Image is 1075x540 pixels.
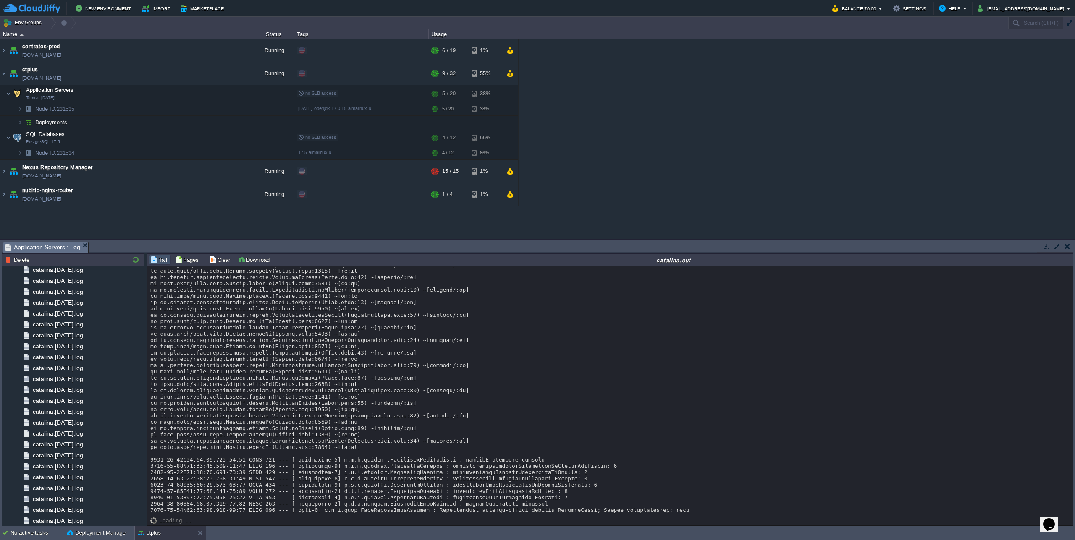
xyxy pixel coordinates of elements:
[31,419,84,426] a: catalina.[DATE].log
[298,91,336,96] span: no SLB access
[35,150,57,156] span: Node ID:
[252,62,294,85] div: Running
[442,183,453,206] div: 1 / 4
[31,353,84,361] a: catalina.[DATE].log
[31,462,84,470] a: catalina.[DATE].log
[175,256,201,263] button: Pages
[34,105,76,112] a: Node ID:231535
[31,451,84,459] a: catalina.[DATE].log
[5,256,32,263] button: Delete
[472,160,499,183] div: 1%
[3,3,60,14] img: CloudJiffy
[35,106,57,112] span: Node ID:
[11,85,23,102] img: AMDAwAAAACH5BAEAAAAALAAAAAABAAEAAAICRAEAOw==
[138,529,161,537] button: ctplus
[34,149,76,157] span: 231534
[442,62,456,85] div: 9 / 32
[442,146,454,159] div: 4 / 12
[31,310,84,317] a: catalina.[DATE].log
[18,102,23,115] img: AMDAwAAAACH5BAEAAAAALAAAAAABAAEAAAICRAEAOw==
[893,3,928,13] button: Settings
[3,17,45,29] button: Env Groups
[31,321,84,328] a: catalina.[DATE].log
[31,331,84,339] a: catalina.[DATE].log
[295,29,428,39] div: Tags
[472,129,499,146] div: 66%
[31,495,84,503] a: catalina.[DATE].log
[275,256,1072,263] div: catalina.out
[31,266,84,274] a: catalina.[DATE].log
[978,3,1067,13] button: [EMAIL_ADDRESS][DOMAIN_NAME]
[8,39,19,62] img: AMDAwAAAACH5BAEAAAAALAAAAAABAAEAAAICRAEAOw==
[8,160,19,183] img: AMDAwAAAACH5BAEAAAAALAAAAAABAAEAAAICRAEAOw==
[31,408,84,415] span: catalina.[DATE].log
[31,342,84,350] a: catalina.[DATE].log
[6,85,11,102] img: AMDAwAAAACH5BAEAAAAALAAAAAABAAEAAAICRAEAOw==
[20,34,24,36] img: AMDAwAAAACH5BAEAAAAALAAAAAABAAEAAAICRAEAOw==
[0,39,7,62] img: AMDAwAAAACH5BAEAAAAALAAAAAABAAEAAAICRAEAOw==
[31,484,84,492] a: catalina.[DATE].log
[832,3,878,13] button: Balance ₹0.00
[10,526,63,540] div: No active tasks
[252,39,294,62] div: Running
[472,62,499,85] div: 55%
[31,441,84,448] a: catalina.[DATE].log
[26,95,55,100] span: Tomcat [DATE]
[31,430,84,437] a: catalina.[DATE].log
[142,3,173,13] button: Import
[472,102,499,115] div: 38%
[442,39,456,62] div: 6 / 19
[31,517,84,524] a: catalina.[DATE].log
[253,29,294,39] div: Status
[34,119,68,126] a: Deployments
[252,183,294,206] div: Running
[22,65,38,74] a: ctplus
[472,85,499,102] div: 38%
[25,87,75,93] a: Application ServersTomcat [DATE]
[23,116,34,129] img: AMDAwAAAACH5BAEAAAAALAAAAAABAAEAAAICRAEAOw==
[159,517,192,524] div: Loading...
[238,256,272,263] button: Download
[939,3,963,13] button: Help
[22,163,93,172] span: Nexus Repository Manager
[442,129,456,146] div: 4 / 12
[31,473,84,481] a: catalina.[DATE].log
[209,256,233,263] button: Clear
[34,149,76,157] a: Node ID:231534
[31,364,84,372] a: catalina.[DATE].log
[8,183,19,206] img: AMDAwAAAACH5BAEAAAAALAAAAAABAAEAAAICRAEAOw==
[25,86,75,94] span: Application Servers
[22,186,73,195] a: nubitic-nginx-router
[252,160,294,183] div: Running
[31,375,84,383] a: catalina.[DATE].log
[1,29,252,39] div: Name
[8,62,19,85] img: AMDAwAAAACH5BAEAAAAALAAAAAABAAEAAAICRAEAOw==
[34,105,76,112] span: 231535
[31,277,84,284] span: catalina.[DATE].log
[22,42,60,51] a: contratos-prod
[76,3,134,13] button: New Environment
[25,131,66,137] a: SQL DatabasesPostgreSQL 17.5
[31,386,84,394] a: catalina.[DATE].log
[18,146,23,159] img: AMDAwAAAACH5BAEAAAAALAAAAAABAAEAAAICRAEAOw==
[0,62,7,85] img: AMDAwAAAACH5BAEAAAAALAAAAAABAAEAAAICRAEAOw==
[6,129,11,146] img: AMDAwAAAACH5BAEAAAAALAAAAAABAAEAAAICRAEAOw==
[31,299,84,306] span: catalina.[DATE].log
[22,172,61,180] a: [DOMAIN_NAME]
[429,29,518,39] div: Usage
[31,397,84,404] a: catalina.[DATE].log
[31,288,84,295] a: catalina.[DATE].log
